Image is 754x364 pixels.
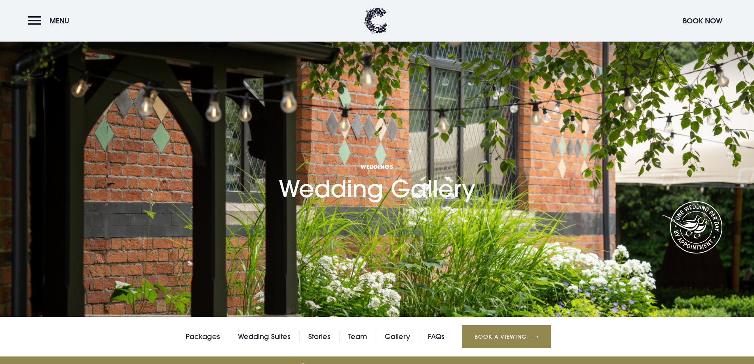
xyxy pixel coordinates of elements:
[186,331,220,343] a: Packages
[348,331,367,343] a: Team
[238,331,291,343] a: Wedding Suites
[385,331,410,343] a: Gallery
[364,8,388,34] img: Clandeboye Lodge
[462,325,551,348] a: Book a Viewing
[428,331,444,343] a: FAQs
[279,118,475,203] h1: Wedding Gallery
[49,16,69,25] span: Menu
[279,163,475,170] span: Weddings
[28,12,73,29] button: Menu
[308,331,330,343] a: Stories
[679,12,726,29] button: Book Now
